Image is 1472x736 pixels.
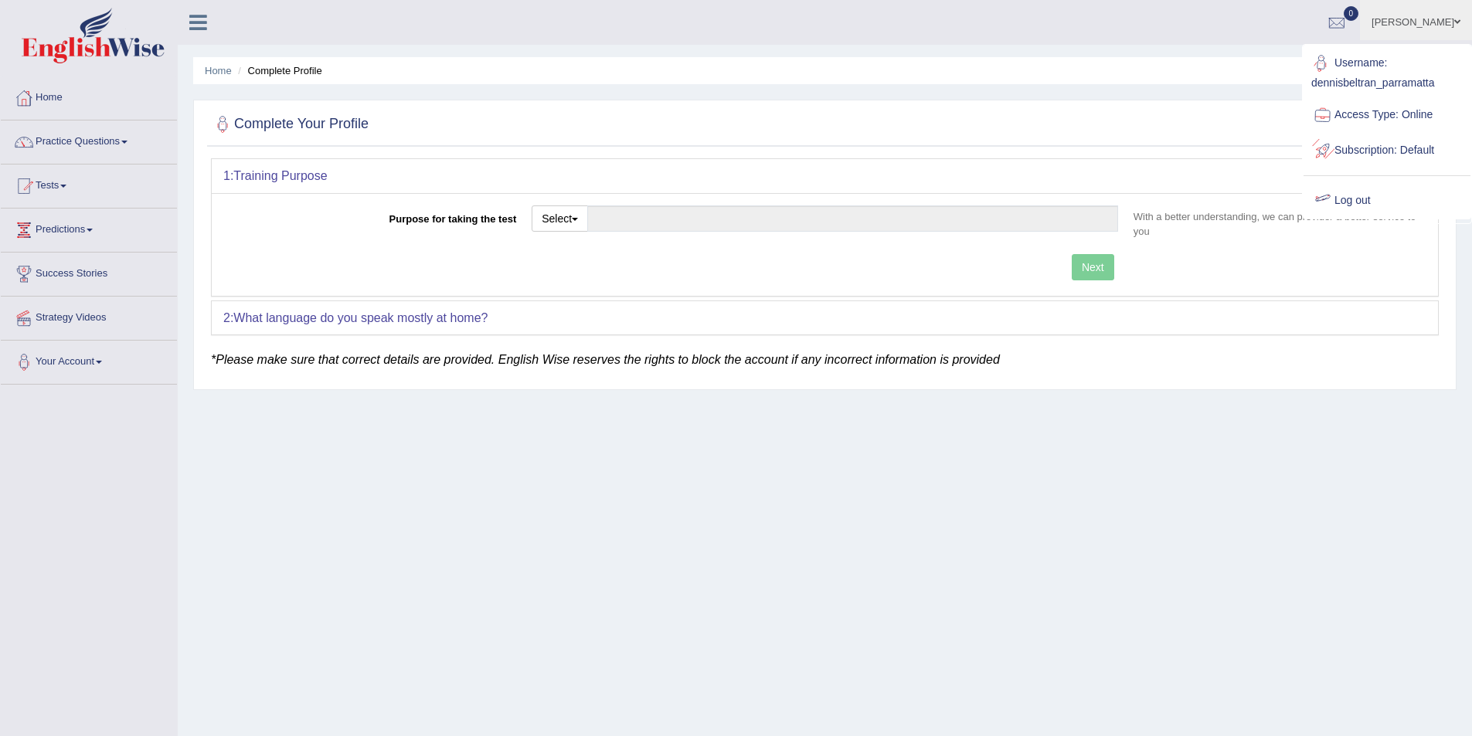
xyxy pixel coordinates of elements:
[1,297,177,335] a: Strategy Videos
[1304,183,1470,219] a: Log out
[211,353,1000,366] em: *Please make sure that correct details are provided. English Wise reserves the rights to block th...
[532,205,588,232] button: Select
[233,311,488,324] b: What language do you speak mostly at home?
[1,253,177,291] a: Success Stories
[212,159,1438,193] div: 1:
[1,341,177,379] a: Your Account
[1304,46,1470,97] a: Username: dennisbeltran_parramatta
[211,113,369,136] h2: Complete Your Profile
[233,169,327,182] b: Training Purpose
[223,205,524,226] label: Purpose for taking the test
[212,301,1438,335] div: 2:
[234,63,321,78] li: Complete Profile
[1126,209,1426,239] p: With a better understanding, we can provider a better service to you
[1,76,177,115] a: Home
[1304,97,1470,133] a: Access Type: Online
[1304,133,1470,168] a: Subscription: Default
[1,164,177,203] a: Tests
[1,209,177,247] a: Predictions
[1344,6,1359,21] span: 0
[1,120,177,159] a: Practice Questions
[205,65,232,76] a: Home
